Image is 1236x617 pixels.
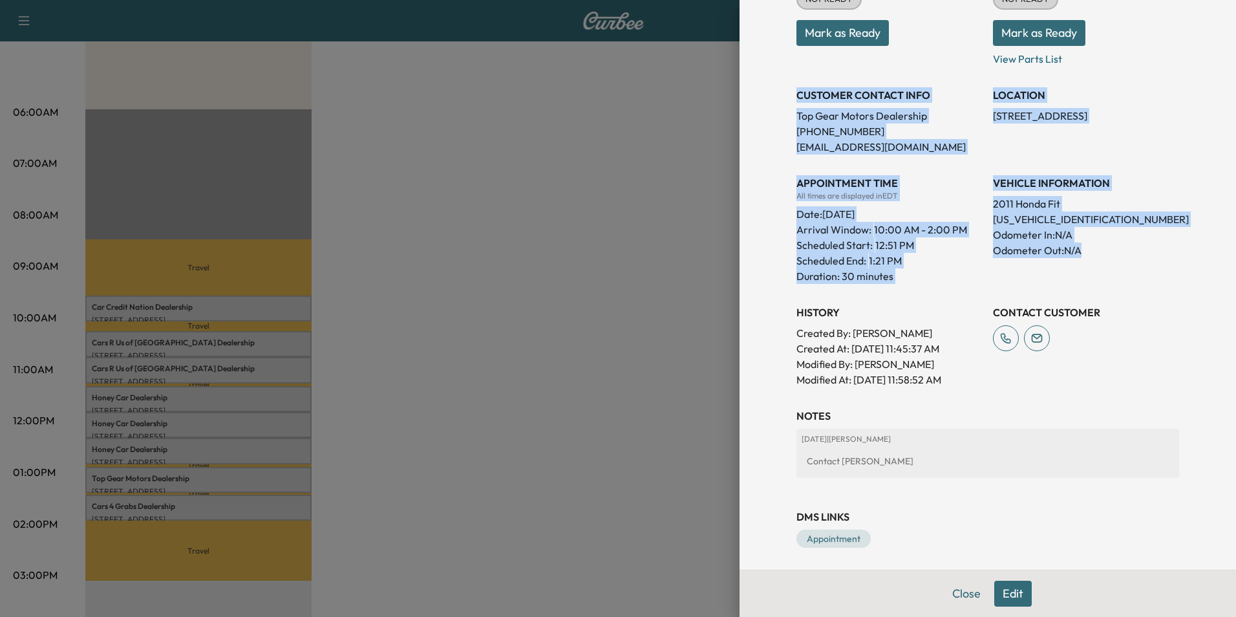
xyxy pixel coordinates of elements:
[796,108,983,124] p: Top Gear Motors Dealership
[994,581,1032,607] button: Edit
[796,325,983,341] p: Created By : [PERSON_NAME]
[796,20,889,46] button: Mark as Ready
[874,222,967,237] span: 10:00 AM - 2:00 PM
[796,268,983,284] p: Duration: 30 minutes
[993,211,1179,227] p: [US_VEHICLE_IDENTIFICATION_NUMBER]
[796,372,983,387] p: Modified At : [DATE] 11:58:52 AM
[796,530,871,548] a: Appointment
[796,253,866,268] p: Scheduled End:
[802,449,1174,473] div: Contact [PERSON_NAME]
[796,408,1179,424] h3: NOTES
[993,87,1179,103] h3: LOCATION
[796,237,873,253] p: Scheduled Start:
[796,222,983,237] p: Arrival Window:
[993,305,1179,320] h3: CONTACT CUSTOMER
[796,305,983,320] h3: History
[802,434,1174,444] p: [DATE] | [PERSON_NAME]
[796,175,983,191] h3: APPOINTMENT TIME
[993,108,1179,124] p: [STREET_ADDRESS]
[993,20,1085,46] button: Mark as Ready
[796,509,1179,525] h3: DMS Links
[796,139,983,155] p: [EMAIL_ADDRESS][DOMAIN_NAME]
[993,175,1179,191] h3: VEHICLE INFORMATION
[944,581,989,607] button: Close
[993,196,1179,211] p: 2011 Honda Fit
[796,124,983,139] p: [PHONE_NUMBER]
[993,243,1179,258] p: Odometer Out: N/A
[796,191,983,201] div: All times are displayed in EDT
[796,87,983,103] h3: CUSTOMER CONTACT INFO
[993,46,1179,67] p: View Parts List
[875,237,914,253] p: 12:51 PM
[796,356,983,372] p: Modified By : [PERSON_NAME]
[796,341,983,356] p: Created At : [DATE] 11:45:37 AM
[869,253,902,268] p: 1:21 PM
[993,227,1179,243] p: Odometer In: N/A
[796,201,983,222] div: Date: [DATE]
